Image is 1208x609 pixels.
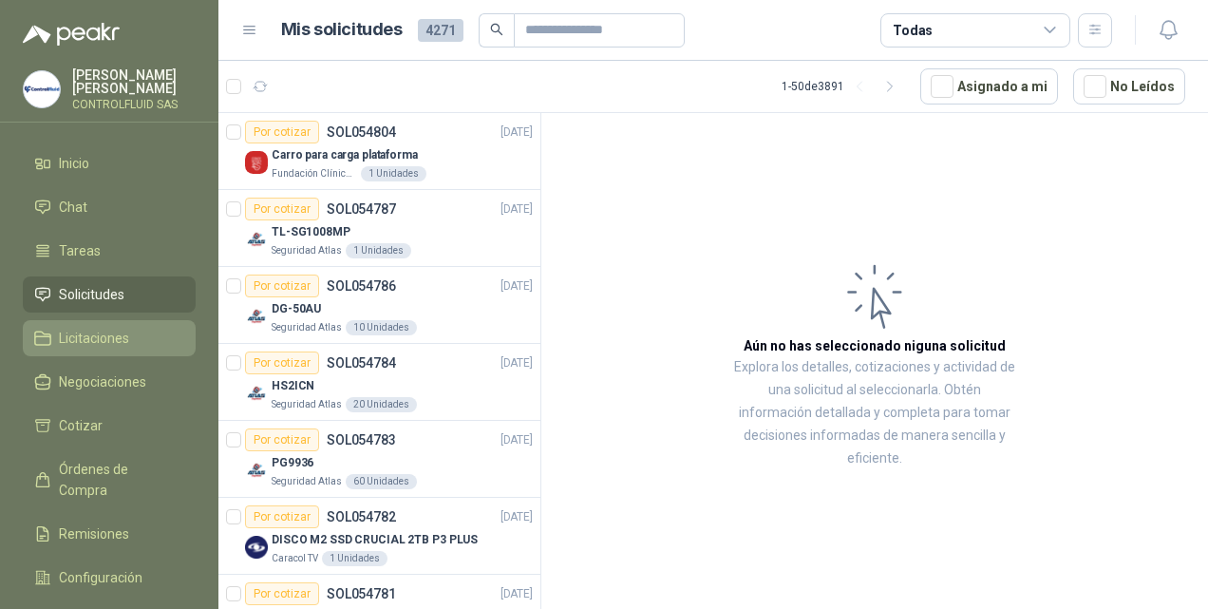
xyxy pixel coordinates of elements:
p: SOL054782 [327,510,396,523]
p: DISCO M2 SSD CRUCIAL 2TB P3 PLUS [272,531,478,549]
a: Configuración [23,560,196,596]
span: search [490,23,503,36]
p: [DATE] [500,277,533,295]
div: Por cotizar [245,198,319,220]
p: SOL054786 [327,279,396,293]
h1: Mis solicitudes [281,16,403,44]
p: SOL054787 [327,202,396,216]
a: Licitaciones [23,320,196,356]
img: Logo peakr [23,23,120,46]
div: 1 - 50 de 3891 [782,71,905,102]
a: Por cotizarSOL054784[DATE] Company LogoHS2ICNSeguridad Atlas20 Unidades [218,344,540,421]
p: [DATE] [500,124,533,142]
span: 4271 [418,19,463,42]
div: Por cotizar [245,582,319,605]
img: Company Logo [245,382,268,405]
p: [DATE] [500,200,533,219]
div: Por cotizar [245,352,319,374]
img: Company Logo [245,536,268,559]
p: Seguridad Atlas [272,397,342,412]
img: Company Logo [245,459,268,482]
p: [PERSON_NAME] [PERSON_NAME] [72,68,196,95]
p: Caracol TV [272,551,318,566]
p: PG9936 [272,454,313,472]
p: TL-SG1008MP [272,223,350,241]
a: Tareas [23,233,196,269]
span: Licitaciones [59,328,129,349]
a: Chat [23,189,196,225]
div: 1 Unidades [346,243,411,258]
button: Asignado a mi [920,68,1058,105]
p: Seguridad Atlas [272,243,342,258]
p: SOL054784 [327,356,396,370]
p: Seguridad Atlas [272,474,342,489]
span: Chat [59,197,87,218]
p: CONTROLFLUID SAS [72,99,196,110]
img: Company Logo [245,228,268,251]
p: HS2ICN [272,377,314,395]
p: [DATE] [500,354,533,372]
div: 1 Unidades [361,166,426,181]
div: 20 Unidades [346,397,417,412]
span: Tareas [59,240,101,261]
div: 10 Unidades [346,320,417,335]
div: Por cotizar [245,428,319,451]
img: Company Logo [24,71,60,107]
a: Por cotizarSOL054804[DATE] Company LogoCarro para carga plataformaFundación Clínica Shaio1 Unidades [218,113,540,190]
div: 60 Unidades [346,474,417,489]
a: Inicio [23,145,196,181]
a: Por cotizarSOL054787[DATE] Company LogoTL-SG1008MPSeguridad Atlas1 Unidades [218,190,540,267]
a: Solicitudes [23,276,196,313]
span: Configuración [59,567,142,588]
p: [DATE] [500,431,533,449]
p: Explora los detalles, cotizaciones y actividad de una solicitud al seleccionarla. Obtén informaci... [731,356,1018,470]
span: Cotizar [59,415,103,436]
p: Seguridad Atlas [272,320,342,335]
div: Por cotizar [245,275,319,297]
span: Solicitudes [59,284,124,305]
a: Remisiones [23,516,196,552]
p: [DATE] [500,585,533,603]
p: SOL054783 [327,433,396,447]
a: Cotizar [23,408,196,444]
a: Por cotizarSOL054783[DATE] Company LogoPG9936Seguridad Atlas60 Unidades [218,421,540,498]
a: Por cotizarSOL054786[DATE] Company LogoDG-50AUSeguridad Atlas10 Unidades [218,267,540,344]
span: Remisiones [59,523,129,544]
button: No Leídos [1073,68,1185,105]
p: Fundación Clínica Shaio [272,166,357,181]
span: Inicio [59,153,89,174]
div: 1 Unidades [322,551,387,566]
span: Órdenes de Compra [59,459,178,501]
p: Carro para carga plataforma [272,146,418,164]
p: SOL054781 [327,587,396,600]
a: Negociaciones [23,364,196,400]
div: Por cotizar [245,505,319,528]
p: DG-50AU [272,300,321,318]
a: Órdenes de Compra [23,451,196,508]
div: Todas [893,20,933,41]
img: Company Logo [245,305,268,328]
a: Por cotizarSOL054782[DATE] Company LogoDISCO M2 SSD CRUCIAL 2TB P3 PLUSCaracol TV1 Unidades [218,498,540,575]
span: Negociaciones [59,371,146,392]
p: [DATE] [500,508,533,526]
h3: Aún no has seleccionado niguna solicitud [744,335,1006,356]
div: Por cotizar [245,121,319,143]
img: Company Logo [245,151,268,174]
p: SOL054804 [327,125,396,139]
